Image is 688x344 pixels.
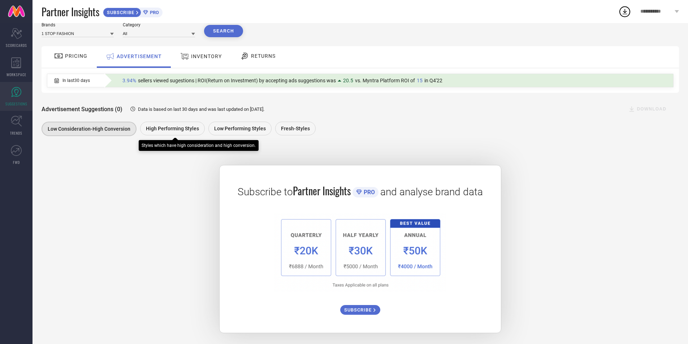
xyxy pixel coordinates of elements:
span: TRENDS [10,130,22,136]
span: In last 30 days [62,78,90,83]
span: sellers viewed sugestions | ROI(Return on Investment) by accepting ads suggestions was [138,78,336,83]
div: Percentage of sellers who have viewed suggestions for the current Insight Type [119,76,446,85]
span: PRO [362,189,375,196]
a: SUBSCRIBE [340,300,380,315]
img: 1a6fb96cb29458d7132d4e38d36bc9c7.png [274,213,446,292]
span: in Q4'22 [424,78,442,83]
span: High Performing Styles [146,126,199,131]
span: RETURNS [251,53,276,59]
span: PRO [148,10,159,15]
span: Fresh-Styles [281,126,310,131]
span: Low Consideration-High Conversion [48,126,130,132]
span: Advertisement Suggestions (0) [42,106,122,113]
div: Category [123,22,195,27]
span: ADVERTISEMENT [117,53,162,59]
div: Open download list [618,5,631,18]
div: Styles which have high consideration and high conversion. [142,143,256,148]
span: SCORECARDS [6,43,27,48]
span: FWD [13,160,20,165]
button: Search [204,25,243,37]
span: Partner Insights [293,183,351,198]
span: INVENTORY [191,53,222,59]
span: Subscribe to [238,186,293,198]
span: 3.94% [122,78,136,83]
span: Partner Insights [42,4,99,19]
span: SUBSCRIBE [344,307,373,313]
span: WORKSPACE [7,72,26,77]
span: 15 [417,78,423,83]
span: SUBSCRIBE [103,10,136,15]
span: 20.5 [343,78,353,83]
a: SUBSCRIBEPRO [103,6,163,17]
div: Brands [42,22,114,27]
span: Low Performing Styles [214,126,266,131]
span: SUGGESTIONS [5,101,27,106]
span: Data is based on last 30 days and was last updated on [DATE] . [138,106,264,112]
span: vs. Myntra Platform ROI of [355,78,415,83]
span: PRICING [65,53,87,59]
span: and analyse brand data [380,186,483,198]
